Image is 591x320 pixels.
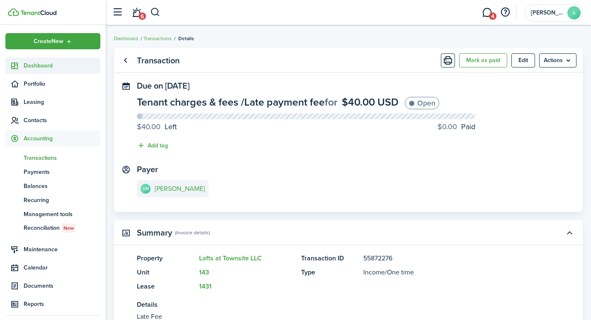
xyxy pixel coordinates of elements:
[199,253,262,263] a: Lofts at Townsite LLC
[5,151,100,165] a: Transactions
[387,267,414,277] span: One time
[511,53,535,67] button: Edit
[539,53,576,67] menu-btn: Actions
[531,10,564,16] span: Amy
[24,224,100,233] span: Reconciliation
[139,12,146,20] span: 6
[24,263,100,272] span: Calendar
[137,300,535,310] panel-main-title: Details
[459,53,507,67] button: Mark as paid
[5,165,100,179] a: Payments
[24,154,100,162] span: Transactions
[5,33,100,49] button: Open menu
[34,38,63,44] span: Create New
[5,207,100,221] a: Management tools
[5,58,100,74] a: Dashboard
[137,121,177,132] progress-caption-label: Left
[342,94,399,110] span: $40.00 USD
[363,267,535,277] panel-main-description: /
[5,296,100,312] a: Reports
[137,79,190,92] span: Due on [DATE]
[539,53,576,67] button: Open menu
[114,35,138,42] a: Dashboard
[567,6,581,19] avatar-text: A
[24,168,100,176] span: Payments
[137,253,195,263] panel-main-title: Property
[63,224,74,232] span: New
[143,35,172,42] a: Transactions
[24,134,100,143] span: Accounting
[5,221,100,235] a: ReconciliationNew
[24,245,100,254] span: Maintenance
[118,53,132,67] a: Go back
[137,180,209,197] a: DM[PERSON_NAME]
[441,53,455,67] button: Print
[498,5,512,19] button: Open resource center
[150,5,161,19] button: Search
[489,12,496,20] span: 4
[438,121,457,132] progress-caption-label-value: $0.00
[20,10,56,15] img: TenantCloud
[137,141,168,150] button: Add tag
[301,253,359,263] panel-main-title: Transaction ID
[24,210,100,219] span: Management tools
[24,282,100,290] span: Documents
[562,226,576,240] button: Toggle accordion
[129,2,144,23] a: Notifications
[137,267,195,277] panel-main-title: Unit
[24,98,100,106] span: Leasing
[137,94,325,110] span: Tenant charges & fees / Late payment fee
[8,8,19,16] img: TenantCloud
[5,179,100,193] a: Balances
[109,5,125,20] button: Open sidebar
[24,116,100,125] span: Contacts
[363,253,535,263] panel-main-description: 55872276
[178,35,194,42] span: Details
[5,193,100,207] a: Recurring
[363,267,385,277] span: Income
[137,228,172,238] panel-main-title: Summary
[137,282,195,291] panel-main-title: Lease
[175,229,210,236] panel-main-subtitle: (Invoice details)
[405,97,439,109] status: Open
[24,182,100,190] span: Balances
[301,267,359,277] panel-main-title: Type
[199,267,209,277] a: 143
[24,196,100,205] span: Recurring
[24,61,100,70] span: Dashboard
[137,56,180,65] panel-main-title: Transaction
[24,79,100,88] span: Portfolio
[325,94,338,110] span: for
[438,121,475,132] progress-caption-label: Paid
[155,185,205,192] e-details-info-title: [PERSON_NAME]
[137,165,158,174] panel-main-title: Payer
[24,300,100,308] span: Reports
[137,121,161,132] progress-caption-label-value: $40.00
[141,184,151,194] avatar-text: DM
[199,282,212,291] a: 1431
[479,2,495,23] a: Messaging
